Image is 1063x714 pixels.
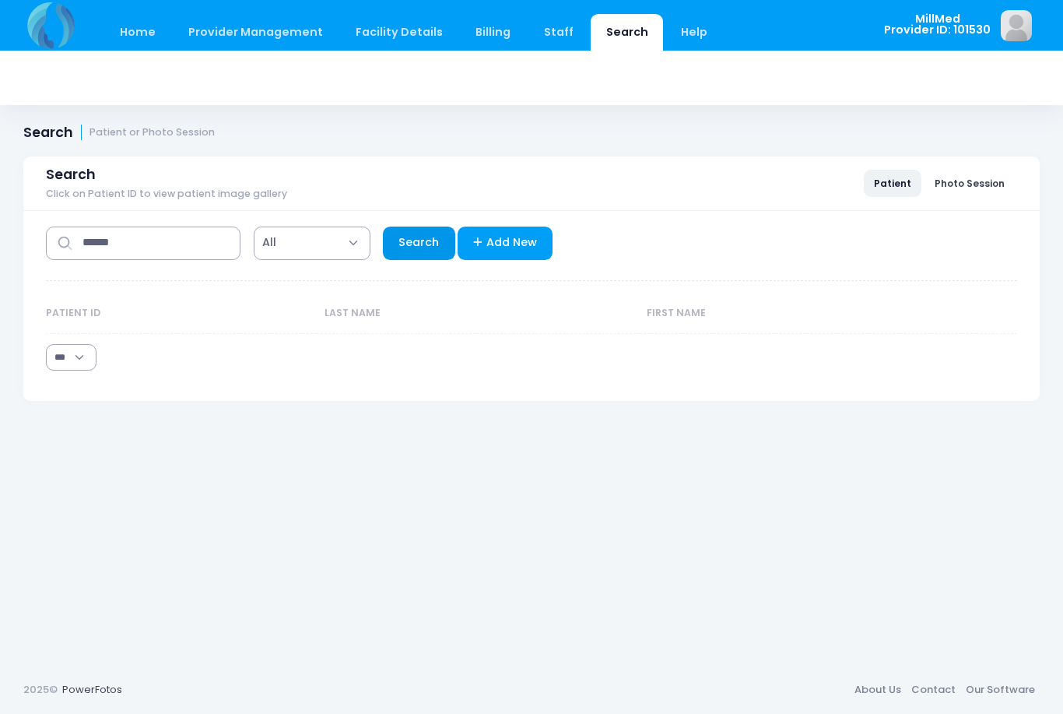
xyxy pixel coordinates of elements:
span: All [254,227,370,260]
a: Contact [906,676,960,704]
small: Patient or Photo Session [89,127,215,139]
a: Billing [461,14,526,51]
a: Home [104,14,170,51]
a: Add New [458,227,553,260]
a: Facility Details [341,14,458,51]
span: Search [46,167,96,183]
a: Patient [864,170,921,196]
a: Photo Session [924,170,1015,196]
span: 2025© [23,682,58,697]
a: Search [383,227,455,260]
h1: Search [23,125,215,141]
a: Staff [528,14,588,51]
a: PowerFotos [62,682,122,697]
th: Last Name [317,294,640,334]
span: MillMed Provider ID: 101530 [884,13,991,36]
a: Provider Management [173,14,338,51]
a: About Us [849,676,906,704]
th: First Name [640,294,977,334]
a: Help [666,14,723,51]
span: All [262,234,276,251]
img: image [1001,10,1032,41]
th: Patient ID [46,294,317,334]
a: Our Software [960,676,1040,704]
span: Click on Patient ID to view patient image gallery [46,188,287,200]
a: Search [591,14,663,51]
